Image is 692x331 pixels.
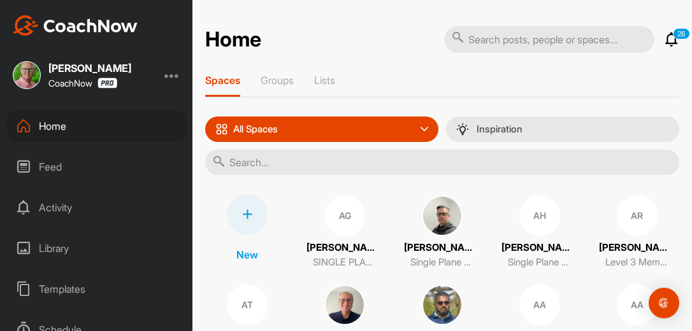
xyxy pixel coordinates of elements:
[227,285,268,325] div: AT
[313,255,377,270] p: SINGLE PLANE ANYWHERE STUDENT
[617,285,658,325] div: AA
[7,232,187,264] div: Library
[233,124,278,134] p: All Spaces
[649,288,679,318] div: Open Intercom Messenger
[306,241,383,255] p: [PERSON_NAME]
[456,123,469,136] img: menuIcon
[7,110,187,142] div: Home
[617,195,658,236] div: AR
[7,273,187,305] div: Templates
[303,194,387,271] a: AG[PERSON_NAME]SINGLE PLANE ANYWHERE STUDENT
[605,255,669,270] p: Level 3 Member
[673,28,690,39] p: 26
[205,74,240,87] p: Spaces
[97,78,117,88] img: CoachNow Pro
[400,194,485,271] a: [PERSON_NAME]Single Plane Anywhere Student
[205,27,261,52] h2: Home
[13,15,138,36] img: CoachNow
[236,247,258,262] p: New
[508,255,572,270] p: Single Plane Anywhere Student
[314,74,335,87] p: Lists
[13,61,41,89] img: square_6ab801a82ed2aee2fbfac5bb68403784.jpg
[261,74,294,87] p: Groups
[7,151,187,183] div: Feed
[404,241,480,255] p: [PERSON_NAME]
[477,124,523,134] p: Inspiration
[595,194,679,271] a: AR[PERSON_NAME]Level 3 Member
[48,78,117,88] div: CoachNow
[324,285,365,325] img: square_efec7e6156e34b5ec39e051625aea1a9.jpg
[7,192,187,223] div: Activity
[324,195,365,236] div: AG
[519,195,560,236] div: AH
[599,241,675,255] p: [PERSON_NAME]
[215,123,228,136] img: icon
[497,194,582,271] a: AH[PERSON_NAME]Single Plane Anywhere Student
[519,285,560,325] div: AA
[422,285,463,325] img: square_a6b4686ee9a08d0db8e7c74ec9c76e01.jpg
[444,26,654,53] input: Search posts, people or spaces...
[410,255,474,270] p: Single Plane Anywhere Student
[48,63,131,73] div: [PERSON_NAME]
[501,241,578,255] p: [PERSON_NAME]
[205,150,679,175] input: Search...
[422,195,463,236] img: square_4b4aa52f72cba88b8b1c1ade3b2ef1d5.jpg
